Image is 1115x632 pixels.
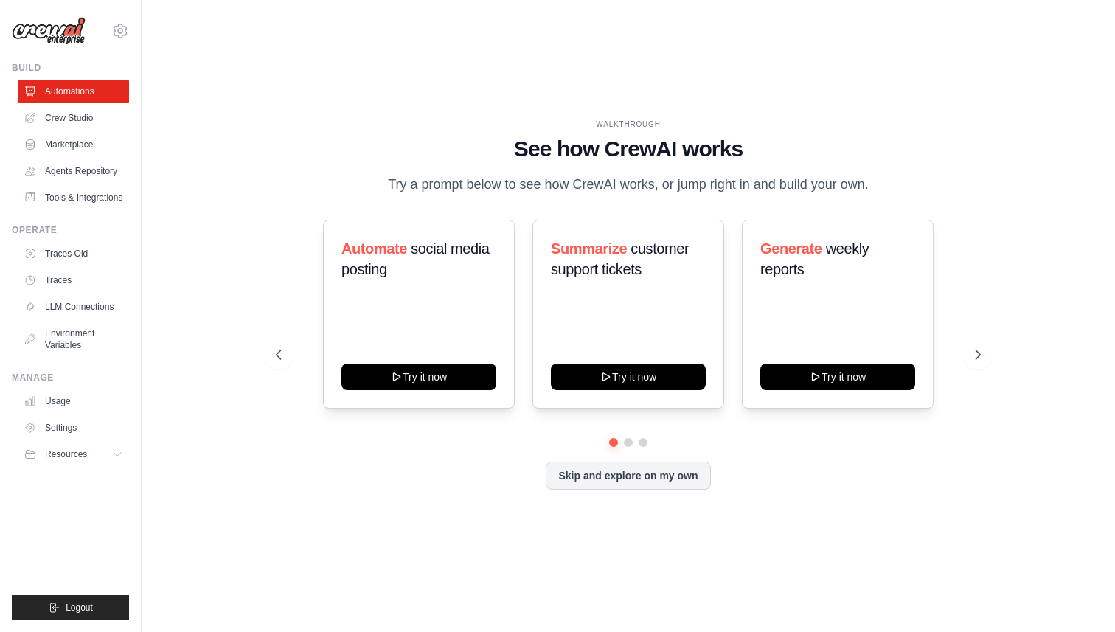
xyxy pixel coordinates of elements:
a: LLM Connections [18,295,129,319]
a: Traces [18,268,129,292]
a: Marketplace [18,133,129,156]
h1: See how CrewAI works [276,136,982,162]
div: Build [12,62,129,74]
span: Generate [760,240,822,257]
a: Tools & Integrations [18,186,129,209]
a: Usage [18,389,129,413]
span: weekly reports [760,240,869,277]
button: Logout [12,595,129,620]
div: Manage [12,372,129,383]
button: Try it now [341,364,496,390]
span: Resources [45,448,87,460]
a: Settings [18,416,129,440]
span: Summarize [551,240,627,257]
img: Logo [12,17,86,45]
span: Automate [341,240,407,257]
button: Try it now [551,364,706,390]
a: Automations [18,80,129,103]
div: WALKTHROUGH [276,119,982,130]
button: Resources [18,442,129,466]
a: Agents Repository [18,159,129,183]
a: Crew Studio [18,106,129,130]
span: customer support tickets [551,240,689,277]
p: Try a prompt below to see how CrewAI works, or jump right in and build your own. [381,174,876,195]
button: Skip and explore on my own [546,462,710,490]
span: Logout [66,602,93,614]
button: Try it now [760,364,915,390]
div: Operate [12,224,129,236]
span: social media posting [341,240,490,277]
a: Environment Variables [18,322,129,357]
a: Traces Old [18,242,129,265]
